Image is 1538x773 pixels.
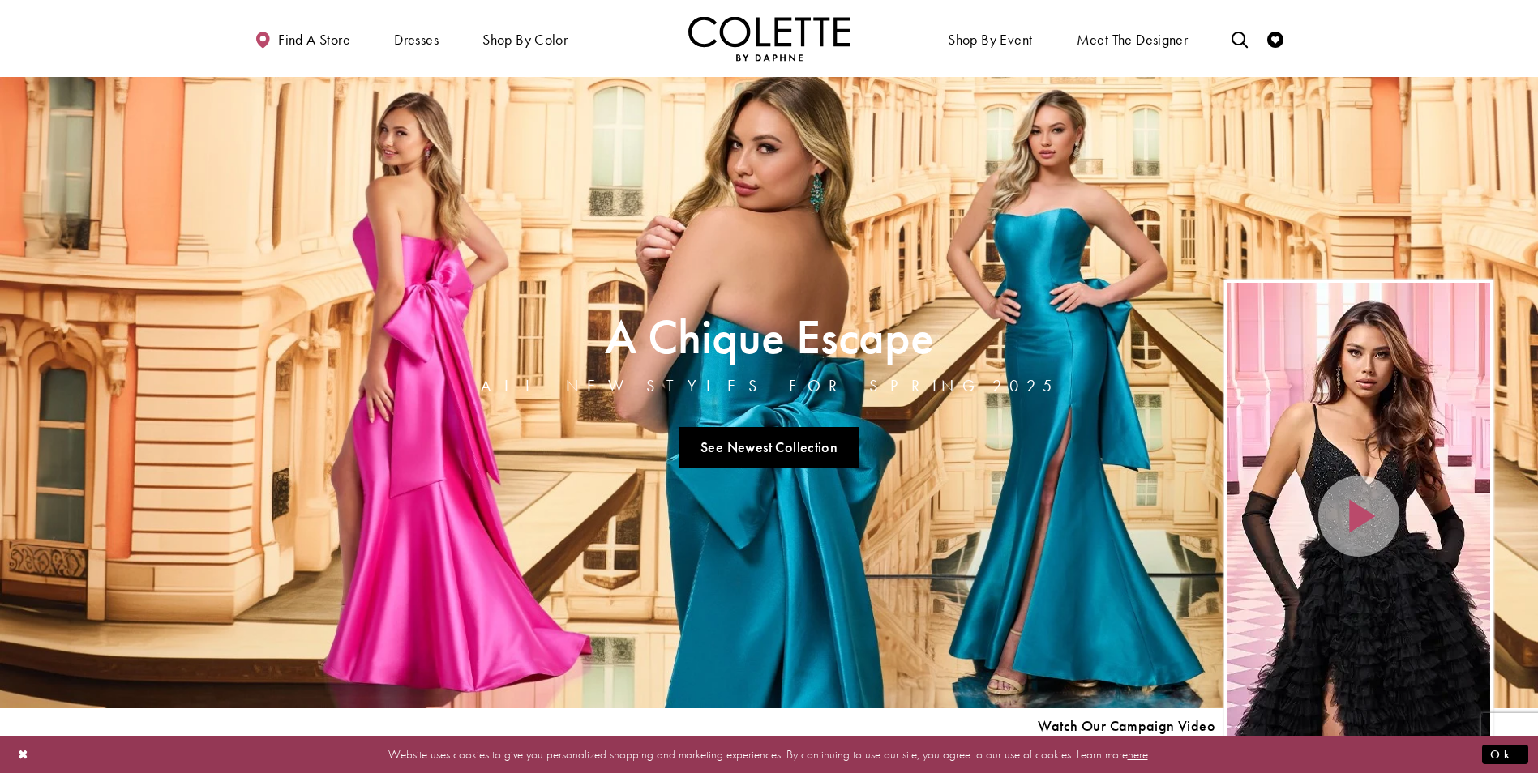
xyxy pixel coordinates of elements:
[679,427,859,468] a: See Newest Collection A Chique Escape All New Styles For Spring 2025
[1128,745,1148,762] a: here
[688,16,850,61] a: Visit Home Page
[1073,16,1193,61] a: Meet the designer
[482,32,568,48] span: Shop by color
[10,740,37,768] button: Close Dialog
[1482,744,1528,764] button: Submit Dialog
[117,743,1421,765] p: Website uses cookies to give you personalized shopping and marketing experiences. By continuing t...
[944,16,1036,61] span: Shop By Event
[476,421,1063,474] ul: Slider Links
[251,16,354,61] a: Find a store
[1263,16,1287,61] a: Check Wishlist
[278,32,350,48] span: Find a store
[478,16,572,61] span: Shop by color
[390,16,443,61] span: Dresses
[394,32,439,48] span: Dresses
[688,16,850,61] img: Colette by Daphne
[948,32,1032,48] span: Shop By Event
[1037,718,1215,734] span: Play Slide #15 Video
[1077,32,1189,48] span: Meet the designer
[1227,16,1252,61] a: Toggle search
